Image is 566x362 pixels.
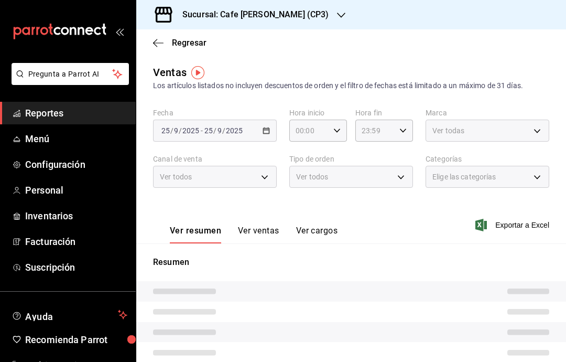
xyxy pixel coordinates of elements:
input: ---- [225,126,243,135]
span: / [213,126,216,135]
button: Ver resumen [170,226,221,243]
span: / [170,126,173,135]
input: -- [173,126,179,135]
label: Marca [426,109,549,116]
label: Categorías [426,155,549,163]
span: Regresar [172,38,206,48]
span: / [222,126,225,135]
span: Configuración [25,157,127,172]
span: Suscripción [25,260,127,274]
button: Regresar [153,38,206,48]
div: Ventas [153,65,187,80]
span: Ver todos [160,172,192,182]
span: Elige las categorías [432,172,496,182]
span: / [179,126,182,135]
img: Tooltip marker [191,66,204,79]
span: Ayuda [25,308,114,321]
a: Pregunta a Parrot AI [7,76,129,87]
span: Reportes [25,106,127,120]
span: Pregunta a Parrot AI [28,69,113,80]
input: ---- [182,126,200,135]
button: Exportar a Excel [477,219,549,231]
span: Menú [25,132,127,146]
div: Los artículos listados no incluyen descuentos de orden y el filtro de fechas está limitado a un m... [153,80,549,91]
label: Tipo de orden [289,155,413,163]
span: Recomienda Parrot [25,333,127,347]
span: Inventarios [25,209,127,223]
button: open_drawer_menu [115,27,124,36]
button: Ver ventas [238,226,279,243]
button: Ver cargos [296,226,338,243]
button: Pregunta a Parrot AI [12,63,129,85]
label: Fecha [153,109,277,116]
label: Hora inicio [289,109,347,116]
h3: Sucursal: Cafe [PERSON_NAME] (CP3) [174,8,329,21]
input: -- [217,126,222,135]
label: Canal de venta [153,155,277,163]
div: navigation tabs [170,226,338,243]
span: - [201,126,203,135]
span: Facturación [25,235,127,249]
p: Resumen [153,256,549,269]
input: -- [161,126,170,135]
label: Hora fin [355,109,413,116]
span: Ver todas [432,125,464,136]
span: Ver todos [296,172,328,182]
span: Personal [25,183,127,197]
input: -- [204,126,213,135]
